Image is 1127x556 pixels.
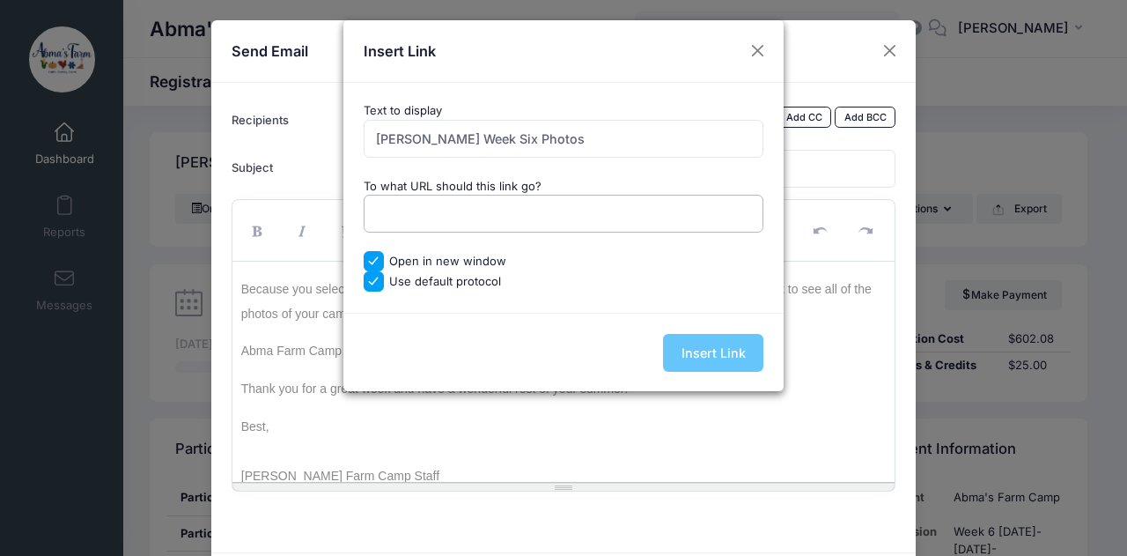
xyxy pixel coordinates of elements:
[742,35,774,67] button: Close
[364,178,541,196] label: To what URL should this link go?
[364,102,442,120] label: Text to display
[364,251,384,271] input: Open in new window
[389,273,501,292] label: Use default protocol
[389,253,506,271] label: Open in new window
[364,41,436,62] h4: Insert Link
[364,271,384,292] input: Use default protocol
